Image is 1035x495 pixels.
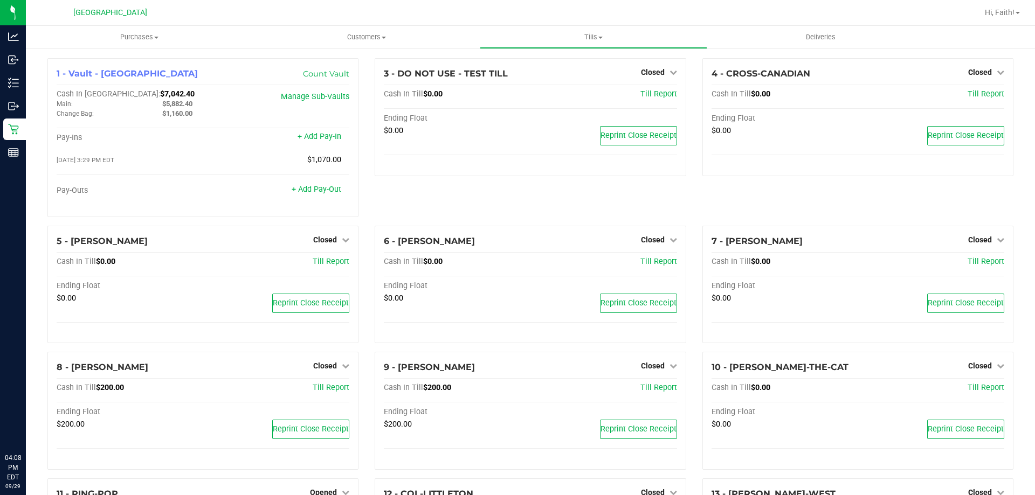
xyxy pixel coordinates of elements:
[968,257,1004,266] a: Till Report
[712,294,731,303] span: $0.00
[928,424,1004,434] span: Reprint Close Receipt
[712,407,858,417] div: Ending Float
[253,32,479,42] span: Customers
[57,186,203,196] div: Pay-Outs
[423,257,443,266] span: $0.00
[292,185,341,194] a: + Add Pay-Out
[57,100,73,108] span: Main:
[162,100,192,108] span: $5,882.40
[600,420,677,439] button: Reprint Close Receipt
[96,383,124,392] span: $200.00
[26,26,253,48] a: Purchases
[384,68,508,79] span: 3 - DO NOT USE - TEST TILL
[751,257,770,266] span: $0.00
[57,236,148,246] span: 5 - [PERSON_NAME]
[313,361,337,370] span: Closed
[968,361,992,370] span: Closed
[313,383,349,392] a: Till Report
[57,156,114,164] span: [DATE] 3:29 PM EDT
[928,298,1004,308] span: Reprint Close Receipt
[57,294,76,303] span: $0.00
[8,101,19,111] inline-svg: Outbound
[313,235,337,244] span: Closed
[384,420,412,429] span: $200.00
[272,420,349,439] button: Reprint Close Receipt
[707,26,934,48] a: Deliveries
[712,420,731,429] span: $0.00
[927,420,1004,439] button: Reprint Close Receipt
[712,236,803,246] span: 7 - [PERSON_NAME]
[927,294,1004,313] button: Reprint Close Receipt
[26,32,253,42] span: Purchases
[712,114,858,123] div: Ending Float
[313,257,349,266] a: Till Report
[712,362,848,372] span: 10 - [PERSON_NAME]-THE-CAT
[712,383,751,392] span: Cash In Till
[8,31,19,42] inline-svg: Analytics
[57,407,203,417] div: Ending Float
[712,257,751,266] span: Cash In Till
[8,78,19,88] inline-svg: Inventory
[601,298,677,308] span: Reprint Close Receipt
[968,383,1004,392] a: Till Report
[641,68,665,76] span: Closed
[57,110,94,117] span: Change Bag:
[273,424,349,434] span: Reprint Close Receipt
[8,124,19,135] inline-svg: Retail
[384,281,530,291] div: Ending Float
[57,68,198,79] span: 1 - Vault - [GEOGRAPHIC_DATA]
[298,132,341,141] a: + Add Pay-In
[384,89,423,99] span: Cash In Till
[480,32,706,42] span: Tills
[712,126,731,135] span: $0.00
[641,235,665,244] span: Closed
[253,26,480,48] a: Customers
[968,235,992,244] span: Closed
[384,126,403,135] span: $0.00
[8,147,19,158] inline-svg: Reports
[57,133,203,143] div: Pay-Ins
[57,420,85,429] span: $200.00
[600,294,677,313] button: Reprint Close Receipt
[640,383,677,392] a: Till Report
[5,453,21,482] p: 04:08 PM EDT
[423,383,451,392] span: $200.00
[57,362,148,372] span: 8 - [PERSON_NAME]
[272,294,349,313] button: Reprint Close Receipt
[273,298,349,308] span: Reprint Close Receipt
[281,92,349,101] a: Manage Sub-Vaults
[384,257,423,266] span: Cash In Till
[601,131,677,140] span: Reprint Close Receipt
[307,155,341,164] span: $1,070.00
[927,126,1004,145] button: Reprint Close Receipt
[384,294,403,303] span: $0.00
[640,257,677,266] span: Till Report
[57,281,203,291] div: Ending Float
[791,32,850,42] span: Deliveries
[384,407,530,417] div: Ending Float
[480,26,707,48] a: Tills
[384,383,423,392] span: Cash In Till
[160,89,195,99] span: $7,042.40
[303,69,349,79] a: Count Vault
[162,109,192,117] span: $1,160.00
[423,89,443,99] span: $0.00
[751,383,770,392] span: $0.00
[5,482,21,490] p: 09/29
[11,409,43,441] iframe: Resource center
[968,68,992,76] span: Closed
[712,89,751,99] span: Cash In Till
[57,257,96,266] span: Cash In Till
[641,361,665,370] span: Closed
[384,362,475,372] span: 9 - [PERSON_NAME]
[8,54,19,65] inline-svg: Inbound
[968,89,1004,99] a: Till Report
[751,89,770,99] span: $0.00
[640,89,677,99] a: Till Report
